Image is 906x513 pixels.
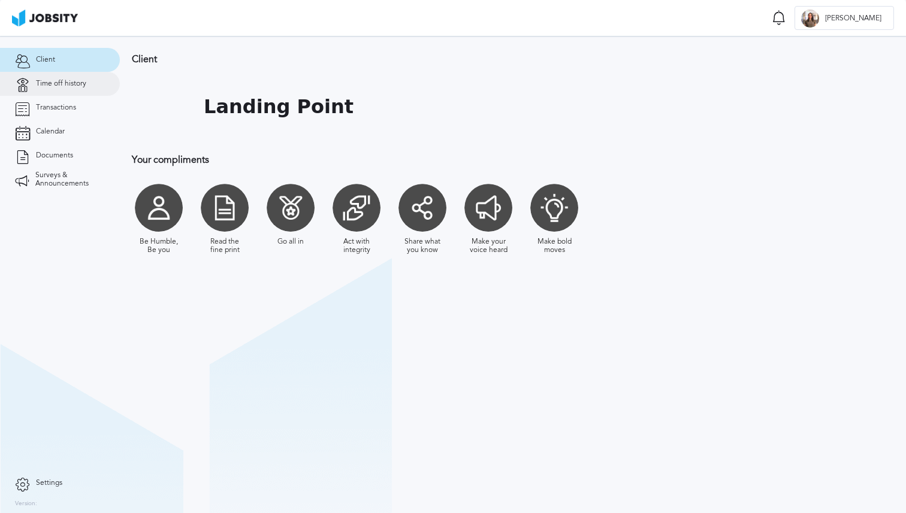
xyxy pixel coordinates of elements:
h3: Client [132,54,782,65]
span: Settings [36,479,62,487]
span: [PERSON_NAME] [819,14,887,23]
div: Act with integrity [336,238,377,254]
span: Transactions [36,104,76,112]
h1: Landing Point [204,96,354,118]
div: Share what you know [401,238,443,254]
span: Surveys & Announcements [35,171,105,188]
div: Read the fine print [204,238,246,254]
h3: Your compliments [132,154,782,165]
span: Time off history [36,80,86,88]
span: Documents [36,151,73,160]
img: ab4bad089aa723f57921c736e9817d99.png [12,10,78,26]
span: Calendar [36,128,65,136]
div: Make bold moves [533,238,575,254]
div: Make your voice heard [467,238,509,254]
button: E[PERSON_NAME] [795,6,894,30]
label: Version: [15,500,37,508]
span: Client [36,56,55,64]
div: Be Humble, Be you [138,238,180,254]
div: Go all in [277,238,304,246]
div: E [801,10,819,28]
